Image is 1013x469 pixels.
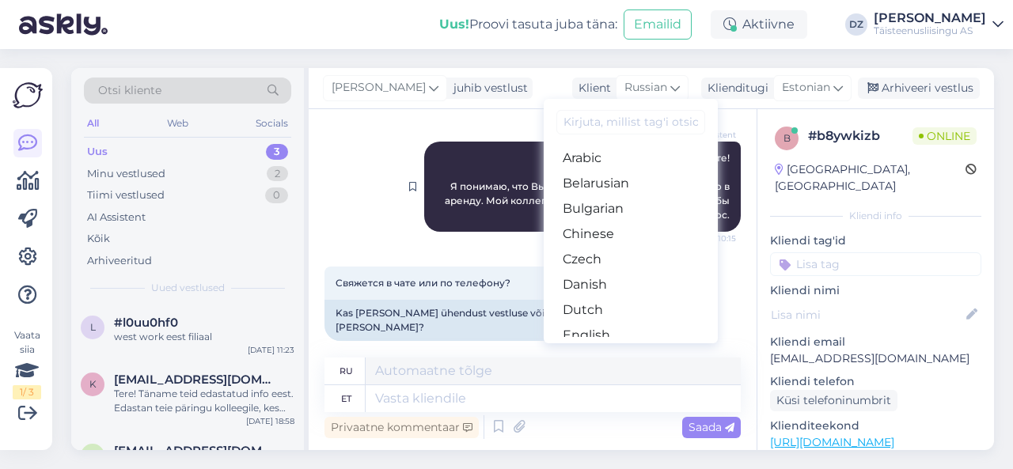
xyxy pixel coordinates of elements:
[624,79,667,96] span: Russian
[783,132,791,144] span: b
[267,166,288,182] div: 2
[87,231,110,247] div: Kõik
[246,415,294,427] div: [DATE] 18:58
[770,435,894,449] a: [URL][DOMAIN_NAME]
[544,221,718,247] a: Chinese
[90,321,96,333] span: l
[87,210,146,225] div: AI Assistent
[770,373,981,390] p: Kliendi telefon
[87,253,152,269] div: Arhiveeritud
[13,328,41,399] div: Vaata siia
[689,420,734,434] span: Saada
[340,357,353,384] div: ru
[98,82,161,99] span: Otsi kliente
[874,12,1004,37] a: [PERSON_NAME]Täisteenusliisingu AS
[332,79,426,96] span: [PERSON_NAME]
[544,171,718,196] a: Belarusian
[544,323,718,348] a: English
[775,161,966,195] div: [GEOGRAPHIC_DATA], [GEOGRAPHIC_DATA]
[771,306,963,323] input: Lisa nimi
[329,342,389,354] span: 10:15
[770,233,981,249] p: Kliendi tag'id
[544,196,718,221] a: Bulgarian
[770,282,981,299] p: Kliendi nimi
[845,13,867,36] div: DZ
[341,385,351,412] div: et
[544,146,718,171] a: Arabic
[324,300,641,341] div: Kas [PERSON_NAME] ühendust vestluse või telefoni [PERSON_NAME]?
[782,79,830,96] span: Estonian
[13,385,41,399] div: 1 / 3
[114,387,294,415] div: Tere! Täname teid edastatud info eest. Edastan teie päringu kolleegile, kes vaatab selle [PERSON_...
[87,187,165,203] div: Tiimi vestlused
[13,81,43,110] img: Askly Logo
[701,80,768,96] div: Klienditugi
[858,78,980,99] div: Arhiveeri vestlus
[87,144,108,160] div: Uus
[89,449,97,461] span: r
[87,166,165,182] div: Minu vestlused
[770,418,981,434] p: Klienditeekond
[266,144,288,160] div: 3
[544,247,718,272] a: Czech
[808,127,912,146] div: # b8ywkizb
[770,350,981,367] p: [EMAIL_ADDRESS][DOMAIN_NAME]
[556,110,705,134] input: Kirjuta, millist tag'i otsid
[572,80,611,96] div: Klient
[544,272,718,297] a: Danish
[439,15,617,34] div: Proovi tasuta juba täna:
[770,209,981,223] div: Kliendi info
[114,330,294,344] div: west work eest filiaal
[624,9,692,40] button: Emailid
[265,187,288,203] div: 0
[252,113,291,134] div: Socials
[544,297,718,323] a: Dutch
[711,10,807,39] div: Aktiivne
[89,378,97,390] span: k
[324,417,479,438] div: Privaatne kommentaar
[84,113,102,134] div: All
[114,316,178,330] span: #l0uu0hf0
[447,80,528,96] div: juhib vestlust
[874,12,986,25] div: [PERSON_NAME]
[439,17,469,32] b: Uus!
[164,113,192,134] div: Web
[114,444,279,458] span: rimantasbru@gmail.com
[912,127,977,145] span: Online
[770,334,981,350] p: Kliendi email
[248,344,294,356] div: [DATE] 11:23
[770,252,981,276] input: Lisa tag
[336,277,510,289] span: Свяжется в чате или по телефону?
[151,281,225,295] span: Uued vestlused
[874,25,986,37] div: Täisteenusliisingu AS
[770,390,897,411] div: Küsi telefoninumbrit
[114,373,279,387] span: kristiine@tele2.com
